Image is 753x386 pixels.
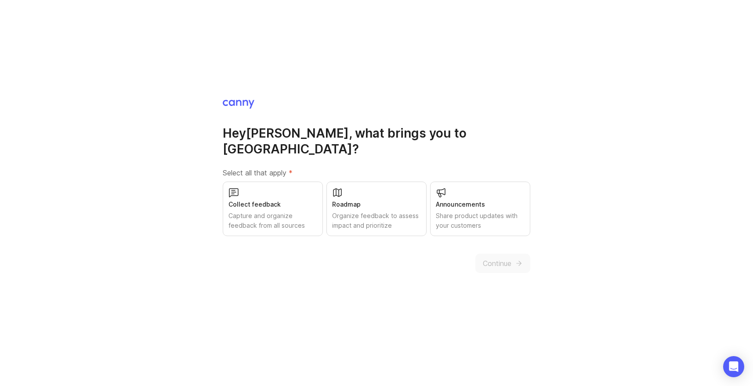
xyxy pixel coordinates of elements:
button: Continue [475,254,530,273]
div: Organize feedback to assess impact and prioritize [332,211,421,230]
div: Announcements [436,200,525,209]
div: Share product updates with your customers [436,211,525,230]
label: Select all that apply [223,168,530,178]
img: Canny Home [223,100,254,109]
div: Capture and organize feedback from all sources [228,211,317,230]
button: Collect feedbackCapture and organize feedback from all sources [223,182,323,236]
div: Collect feedback [228,200,317,209]
h1: Hey [PERSON_NAME] , what brings you to [GEOGRAPHIC_DATA]? [223,125,530,157]
div: Open Intercom Messenger [723,356,744,377]
span: Continue [483,258,511,269]
button: AnnouncementsShare product updates with your customers [430,182,530,236]
button: RoadmapOrganize feedback to assess impact and prioritize [326,182,427,236]
div: Roadmap [332,200,421,209]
